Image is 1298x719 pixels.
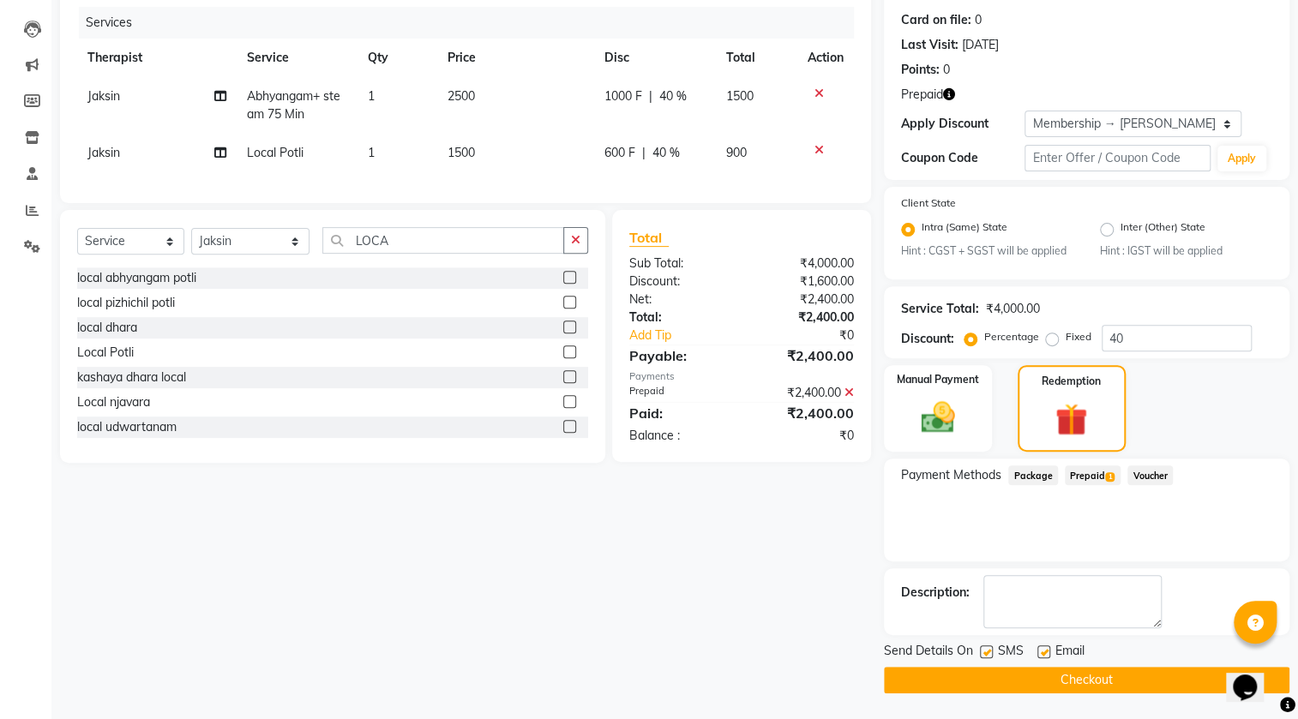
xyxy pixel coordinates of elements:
div: Last Visit: [901,36,958,54]
div: kashaya dhara local [77,368,186,386]
div: Discount: [901,330,954,348]
div: Discount: [616,273,742,291]
span: 1 [368,145,375,160]
span: Voucher [1127,465,1173,485]
span: Payment Methods [901,466,1001,484]
label: Redemption [1042,374,1101,389]
div: ₹2,400.00 [742,384,867,402]
span: 2500 [448,88,475,104]
span: | [648,87,652,105]
th: Therapist [77,39,237,77]
span: Send Details On [884,642,973,663]
div: ₹2,400.00 [742,309,867,327]
small: Hint : IGST will be applied [1100,243,1273,259]
div: Coupon Code [901,149,1025,167]
span: Jaksin [87,88,120,104]
button: Apply [1217,146,1266,171]
div: local dhara [77,319,137,337]
span: Local Potli [247,145,303,160]
label: Inter (Other) State [1121,219,1205,240]
span: 1500 [726,88,754,104]
span: SMS [998,642,1024,663]
span: 1 [1105,472,1115,482]
label: Intra (Same) State [922,219,1007,240]
div: Description: [901,584,970,602]
span: Email [1055,642,1085,663]
div: ₹4,000.00 [986,300,1040,318]
div: Total: [616,309,742,327]
div: Payments [629,369,854,384]
span: | [641,144,645,162]
div: ₹4,000.00 [742,255,867,273]
button: Checkout [884,667,1289,693]
th: Service [237,39,357,77]
div: Apply Discount [901,115,1025,133]
div: ₹2,400.00 [742,403,867,423]
div: Local njavara [77,393,150,411]
label: Fixed [1066,329,1091,345]
label: Percentage [984,329,1039,345]
div: ₹2,400.00 [742,291,867,309]
th: Disc [593,39,716,77]
span: Total [629,229,669,247]
div: ₹1,600.00 [742,273,867,291]
div: Service Total: [901,300,979,318]
span: Package [1008,465,1058,485]
span: 600 F [604,144,634,162]
input: Search or Scan [322,227,564,254]
div: Points: [901,61,940,79]
div: ₹0 [762,327,867,345]
div: ₹0 [742,427,867,445]
div: [DATE] [962,36,999,54]
div: Paid: [616,403,742,423]
span: 900 [726,145,747,160]
div: Prepaid [616,384,742,402]
span: Abhyangam+ steam 75 Min [247,88,340,122]
div: 0 [943,61,950,79]
iframe: chat widget [1226,650,1281,702]
span: Prepaid [1065,465,1121,485]
th: Price [437,39,593,77]
small: Hint : CGST + SGST will be applied [901,243,1074,259]
a: Add Tip [616,327,763,345]
div: Services [79,7,867,39]
span: Prepaid [901,86,943,104]
span: Jaksin [87,145,120,160]
label: Client State [901,195,956,211]
div: Payable: [616,345,742,366]
label: Manual Payment [897,372,979,387]
span: 40 % [658,87,686,105]
div: 0 [975,11,982,29]
span: 40 % [652,144,679,162]
div: ₹2,400.00 [742,345,867,366]
th: Action [797,39,854,77]
div: Net: [616,291,742,309]
th: Qty [358,39,438,77]
div: Local Potli [77,344,134,362]
input: Enter Offer / Coupon Code [1025,145,1211,171]
div: Card on file: [901,11,971,29]
div: local pizhichil potli [77,294,175,312]
img: _cash.svg [910,398,965,437]
div: local abhyangam potli [77,269,196,287]
span: 1500 [448,145,475,160]
span: 1000 F [604,87,641,105]
span: 1 [368,88,375,104]
div: Balance : [616,427,742,445]
th: Total [716,39,797,77]
div: Sub Total: [616,255,742,273]
img: _gift.svg [1045,399,1097,440]
div: local udwartanam [77,418,177,436]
